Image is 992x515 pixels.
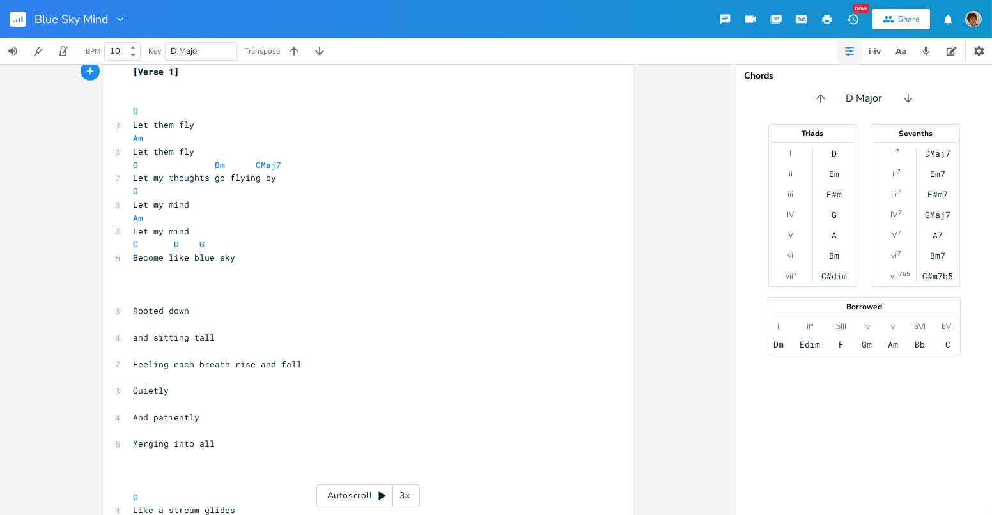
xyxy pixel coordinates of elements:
[945,339,950,350] div: C
[915,339,925,350] div: Bb
[256,159,282,171] span: CMaj7
[829,250,839,261] div: Bm
[174,238,180,250] span: D
[134,305,190,316] span: Rooted down
[134,105,139,117] span: G
[965,11,982,27] img: scohenmusic
[846,91,883,106] span: D Major
[134,438,215,449] span: Merging into all
[836,321,846,332] div: bIII
[897,228,901,238] sup: 7
[897,249,901,259] sup: 7
[826,189,842,199] div: F#m
[148,47,161,55] div: Key
[890,210,897,220] div: IV
[891,250,897,261] div: vi
[832,148,837,158] div: D
[789,148,791,158] div: I
[922,271,953,281] div: C#m7b5
[134,332,215,343] span: and sitting tall
[897,187,901,197] sup: 7
[839,339,844,350] div: F
[925,148,950,158] div: DMaj7
[134,199,190,210] span: Let my mind
[134,132,144,144] span: Am
[888,339,898,350] div: Am
[200,238,205,250] span: G
[891,321,895,332] div: v
[898,13,920,25] div: Share
[773,339,784,350] div: Dm
[840,8,865,31] button: New
[134,491,139,503] span: G
[807,321,813,332] div: ii°
[245,47,280,55] div: Transpose
[872,130,959,137] div: Sevenths
[134,238,139,250] span: C
[821,271,847,281] div: C#dim
[942,321,955,332] div: bVII
[933,230,943,240] div: A7
[930,169,945,179] div: Em7
[134,119,195,130] span: Let them fly
[215,159,226,171] span: Bm
[134,172,277,183] span: Let my thoughts go flying by
[769,130,856,137] div: Triads
[134,212,144,224] span: Am
[35,13,109,25] span: Blue Sky Mind
[171,45,200,57] span: D Major
[832,210,837,220] div: G
[895,146,899,157] sup: 7
[134,185,139,197] span: G
[134,66,180,77] span: [Verse 1]
[800,339,820,350] div: Edim
[891,189,897,199] div: iii
[930,250,945,261] div: Bm7
[768,303,960,311] div: Borrowed
[134,226,190,237] span: Let my mind
[864,321,870,332] div: iv
[927,189,948,199] div: F#m7
[898,208,902,218] sup: 7
[892,230,897,240] div: V
[393,484,416,507] div: 3x
[134,411,200,423] span: And patiently
[744,72,984,81] div: Chords
[778,321,780,332] div: i
[829,169,839,179] div: Em
[788,230,793,240] div: V
[134,159,139,171] span: G
[134,146,195,157] span: Let them fly
[316,484,420,507] div: Autoscroll
[897,167,901,177] sup: 7
[892,169,896,179] div: ii
[862,339,872,350] div: Gm
[134,385,169,396] span: Quietly
[832,230,837,240] div: A
[890,271,898,281] div: vii
[787,250,793,261] div: vi
[914,321,926,332] div: bVI
[134,252,236,263] span: Become like blue sky
[787,210,794,220] div: IV
[789,169,793,179] div: ii
[787,189,793,199] div: iii
[853,4,869,13] div: New
[786,271,796,281] div: vii°
[134,358,302,370] span: Feeling each breath rise and fall
[86,48,100,55] div: BPM
[893,148,895,158] div: I
[899,269,910,279] sup: 7b5
[872,9,930,29] button: Share
[925,210,950,220] div: GMaj7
